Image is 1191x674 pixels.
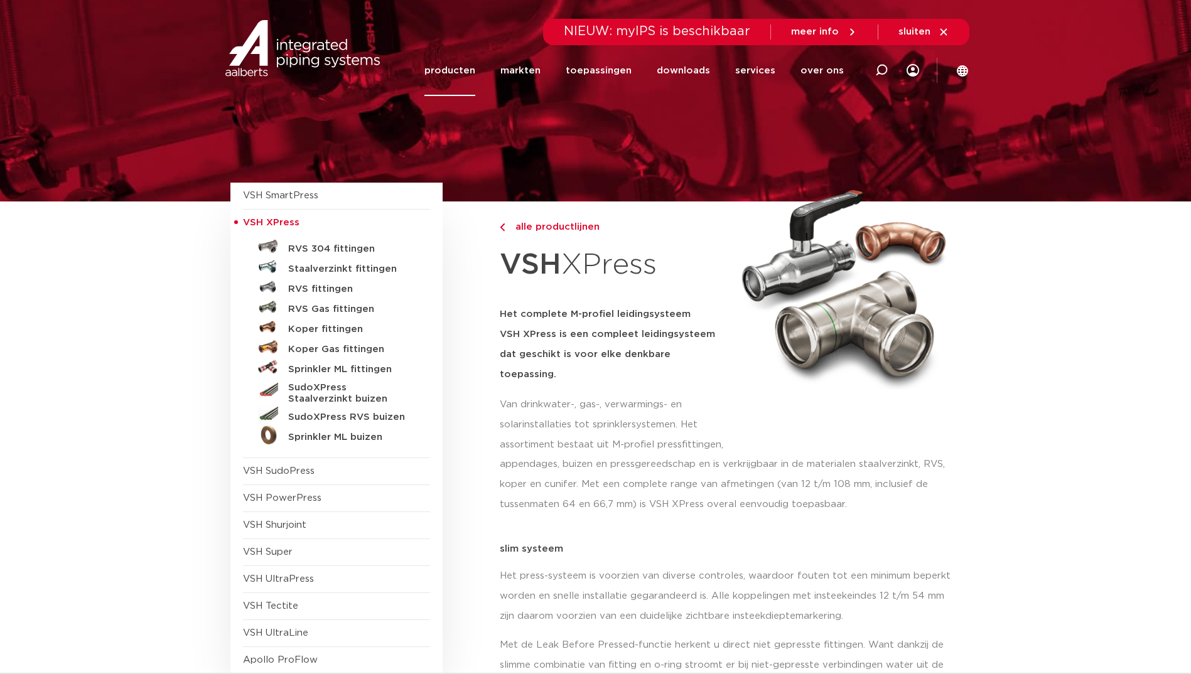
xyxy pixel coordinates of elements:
[500,250,561,279] strong: VSH
[500,395,727,455] p: Van drinkwater-, gas-, verwarmings- en solarinstallaties tot sprinklersystemen. Het assortiment b...
[500,45,541,96] a: markten
[566,45,632,96] a: toepassingen
[243,520,306,530] a: VSH Shurjoint
[288,304,412,315] h5: RVS Gas fittingen
[243,218,299,227] span: VSH XPress
[243,425,430,445] a: Sprinkler ML buizen
[424,45,844,96] nav: Menu
[800,45,844,96] a: over ons
[500,454,961,515] p: appendages, buizen en pressgereedschap en is verkrijgbaar in de materialen staalverzinkt, RVS, ko...
[243,377,430,405] a: SudoXPress Staalverzinkt buizen
[500,544,961,554] p: slim systeem
[243,297,430,317] a: RVS Gas fittingen
[288,243,412,255] h5: RVS 304 fittingen
[243,547,293,557] a: VSH Super
[243,237,430,257] a: RVS 304 fittingen
[735,45,775,96] a: services
[288,382,412,405] h5: SudoXPress Staalverzinkt buizen
[907,45,919,96] div: my IPS
[500,241,727,289] h1: XPress
[500,220,727,235] a: alle productlijnen
[243,257,430,277] a: Staalverzinkt fittingen
[243,337,430,357] a: Koper Gas fittingen
[243,574,314,584] a: VSH UltraPress
[288,344,412,355] h5: Koper Gas fittingen
[791,26,858,38] a: meer info
[288,412,412,423] h5: SudoXPress RVS buizen
[288,432,412,443] h5: Sprinkler ML buizen
[243,277,430,297] a: RVS fittingen
[243,601,298,611] a: VSH Tectite
[500,566,961,626] p: Het press-systeem is voorzien van diverse controles, waardoor fouten tot een minimum beperkt word...
[243,655,318,665] a: Apollo ProFlow
[288,364,412,375] h5: Sprinkler ML fittingen
[424,45,475,96] a: producten
[500,304,727,385] h5: Het complete M-profiel leidingsysteem VSH XPress is een compleet leidingsysteem dat geschikt is v...
[243,628,308,638] a: VSH UltraLine
[243,357,430,377] a: Sprinkler ML fittingen
[243,317,430,337] a: Koper fittingen
[508,222,600,232] span: alle productlijnen
[243,405,430,425] a: SudoXPress RVS buizen
[243,466,315,476] a: VSH SudoPress
[243,191,318,200] a: VSH SmartPress
[243,493,321,503] a: VSH PowerPress
[564,25,750,38] span: NIEUW: myIPS is beschikbaar
[500,223,505,232] img: chevron-right.svg
[288,284,412,295] h5: RVS fittingen
[791,27,839,36] span: meer info
[288,324,412,335] h5: Koper fittingen
[288,264,412,275] h5: Staalverzinkt fittingen
[657,45,710,96] a: downloads
[898,27,930,36] span: sluiten
[898,26,949,38] a: sluiten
